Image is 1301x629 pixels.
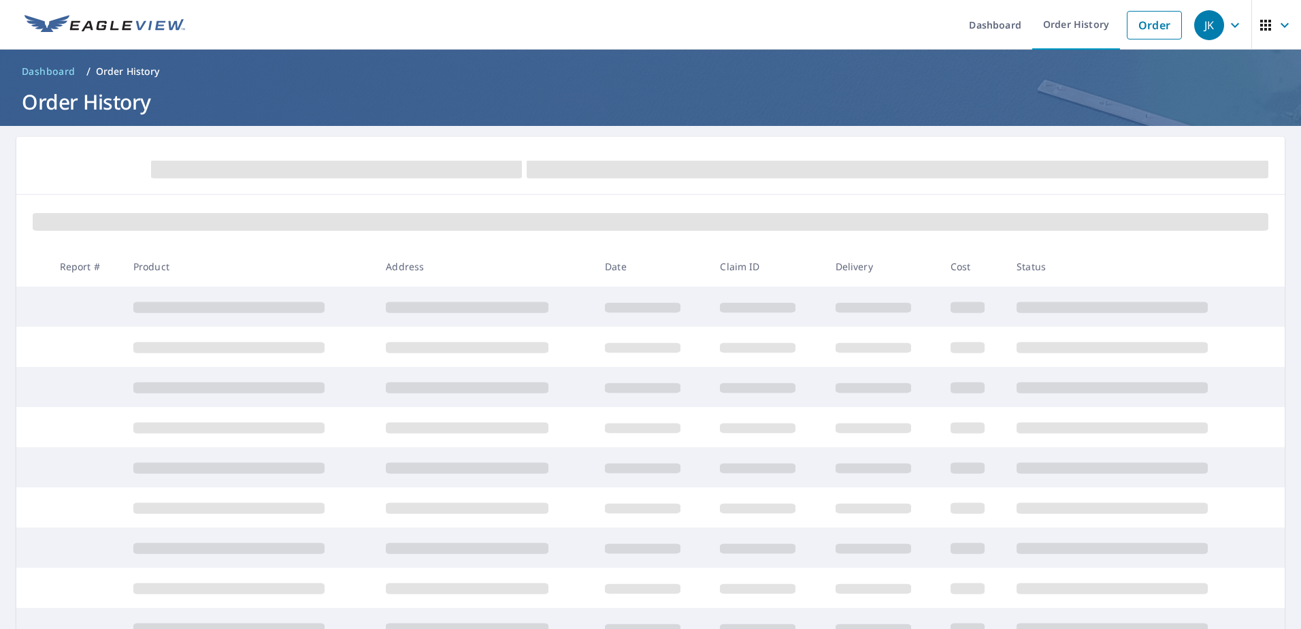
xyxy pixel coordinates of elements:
th: Delivery [825,246,940,287]
div: JK [1194,10,1224,40]
th: Address [375,246,594,287]
span: Dashboard [22,65,76,78]
th: Date [594,246,709,287]
nav: breadcrumb [16,61,1285,82]
a: Order [1127,11,1182,39]
p: Order History [96,65,160,78]
a: Dashboard [16,61,81,82]
li: / [86,63,90,80]
th: Product [122,246,376,287]
th: Cost [940,246,1006,287]
th: Status [1006,246,1259,287]
h1: Order History [16,88,1285,116]
th: Claim ID [709,246,824,287]
th: Report # [49,246,122,287]
img: EV Logo [24,15,185,35]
